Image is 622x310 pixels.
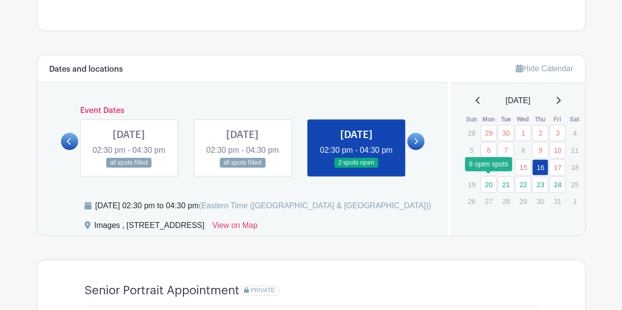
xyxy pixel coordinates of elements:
[515,125,531,141] a: 1
[49,65,123,74] h6: Dates and locations
[463,177,479,192] p: 19
[516,64,573,73] a: Hide Calendar
[515,194,531,209] p: 29
[566,142,583,158] p: 11
[463,142,479,158] p: 5
[199,201,431,210] span: (Eastern Time ([GEOGRAPHIC_DATA] & [GEOGRAPHIC_DATA]))
[94,220,205,235] div: Images , [STREET_ADDRESS]
[532,176,548,193] a: 23
[532,194,548,209] p: 30
[515,142,531,158] p: 8
[532,114,549,124] th: Thu
[498,125,514,141] a: 30
[463,160,479,175] p: 12
[566,160,583,175] p: 18
[480,114,497,124] th: Mon
[463,125,479,141] p: 28
[505,95,530,107] span: [DATE]
[532,125,548,141] a: 2
[497,114,514,124] th: Tue
[250,287,275,294] span: PRIVATE
[480,194,497,209] p: 27
[78,106,408,115] h6: Event Dates
[549,176,565,193] a: 24
[95,200,431,212] div: [DATE] 02:30 pm to 04:30 pm
[532,142,548,158] a: 9
[566,177,583,192] p: 25
[465,157,512,171] div: 8 open spots
[566,114,583,124] th: Sat
[549,159,565,175] a: 17
[532,159,548,175] a: 16
[498,176,514,193] a: 21
[549,125,565,141] a: 3
[515,159,531,175] a: 15
[463,194,479,209] p: 26
[566,194,583,209] p: 1
[549,194,565,209] p: 31
[566,125,583,141] p: 4
[514,114,532,124] th: Wed
[463,114,480,124] th: Sun
[549,114,566,124] th: Fri
[498,194,514,209] p: 28
[212,220,258,235] a: View on Map
[480,176,497,193] a: 20
[515,176,531,193] a: 22
[480,142,497,158] a: 6
[498,142,514,158] a: 7
[85,283,239,298] h4: Senior Portrait Appointment
[549,142,565,158] a: 10
[480,125,497,141] a: 29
